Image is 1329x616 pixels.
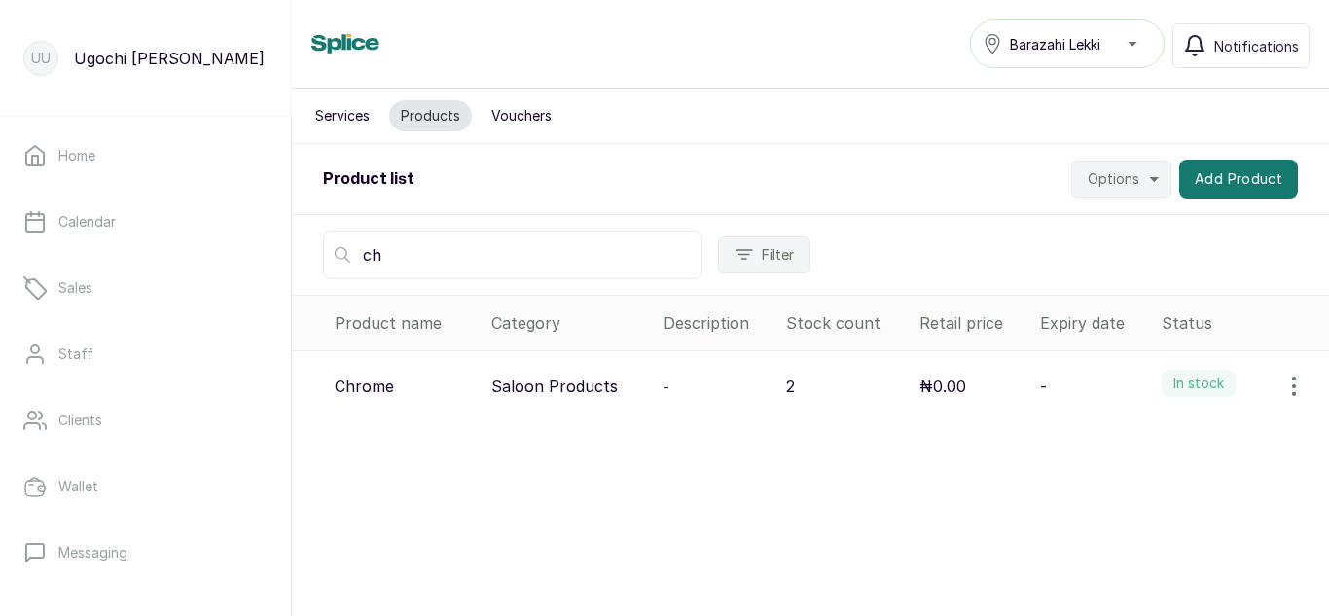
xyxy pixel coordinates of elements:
[1162,311,1321,335] div: Status
[491,375,618,398] p: Saloon Products
[16,195,275,249] a: Calendar
[1162,370,1236,397] label: In stock
[1071,161,1171,198] button: Options
[74,47,265,70] p: Ugochi [PERSON_NAME]
[664,311,771,335] div: Description
[1040,375,1047,398] p: -
[58,212,116,232] p: Calendar
[786,375,795,398] p: 2
[16,261,275,315] a: Sales
[1010,34,1100,54] span: Barazahi Lekki
[58,278,92,298] p: Sales
[491,311,648,335] div: Category
[1172,23,1310,68] button: Notifications
[1040,311,1146,335] div: Expiry date
[919,375,966,398] p: ₦0.00
[323,167,414,191] h2: Product list
[16,459,275,514] a: Wallet
[970,19,1165,68] button: Barazahi Lekki
[335,311,476,335] div: Product name
[1179,160,1298,199] button: Add Product
[58,477,98,496] p: Wallet
[31,49,51,68] p: UU
[919,311,1024,335] div: Retail price
[1088,169,1139,189] span: Options
[480,100,563,131] button: Vouchers
[323,231,702,279] input: Search by name, category, description, price
[16,327,275,381] a: Staff
[664,379,669,395] span: -
[16,393,275,448] a: Clients
[58,411,102,430] p: Clients
[718,236,810,273] button: Filter
[762,245,794,265] span: Filter
[335,375,394,398] p: Chrome
[786,311,904,335] div: Stock count
[16,525,275,580] a: Messaging
[389,100,472,131] button: Products
[16,128,275,183] a: Home
[58,344,93,364] p: Staff
[58,146,95,165] p: Home
[58,543,127,562] p: Messaging
[304,100,381,131] button: Services
[1214,36,1299,56] span: Notifications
